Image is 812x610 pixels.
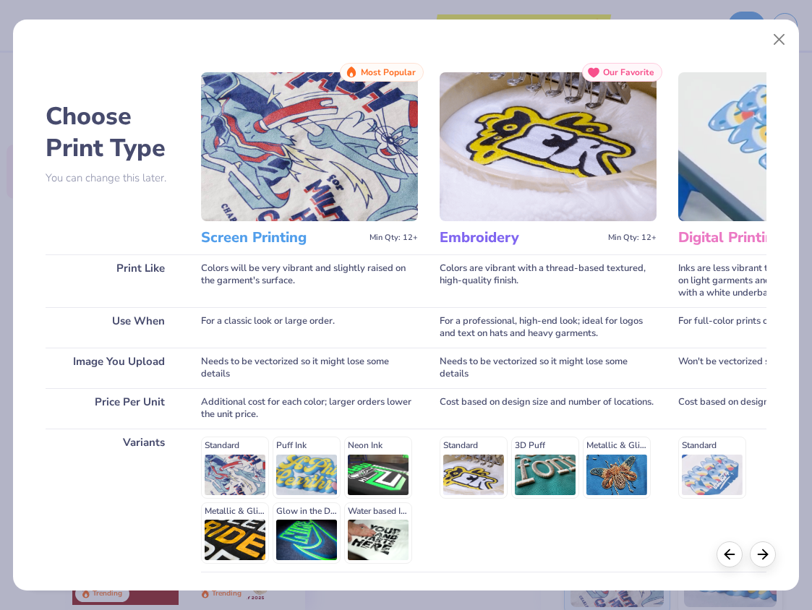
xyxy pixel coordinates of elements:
button: Close [766,26,793,53]
div: Additional cost for each color; larger orders lower the unit price. [201,388,418,429]
h3: Screen Printing [201,228,364,247]
span: Min Qty: 12+ [608,233,657,243]
div: For a classic look or large order. [201,307,418,348]
span: Our Favorite [603,67,654,77]
h3: Embroidery [440,228,602,247]
div: Colors are vibrant with a thread-based textured, high-quality finish. [440,254,657,307]
div: Colors will be very vibrant and slightly raised on the garment's surface. [201,254,418,307]
h2: Choose Print Type [46,100,179,164]
img: Screen Printing [201,72,418,221]
div: Needs to be vectorized so it might lose some details [440,348,657,388]
span: Min Qty: 12+ [369,233,418,243]
div: Variants [46,429,179,572]
div: Price Per Unit [46,388,179,429]
div: Needs to be vectorized so it might lose some details [201,348,418,388]
div: Use When [46,307,179,348]
div: Cost based on design size and number of locations. [440,388,657,429]
div: Print Like [46,254,179,307]
div: For a professional, high-end look; ideal for logos and text on hats and heavy garments. [440,307,657,348]
span: Most Popular [361,67,416,77]
p: You can change this later. [46,172,179,184]
img: Embroidery [440,72,657,221]
div: Image You Upload [46,348,179,388]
